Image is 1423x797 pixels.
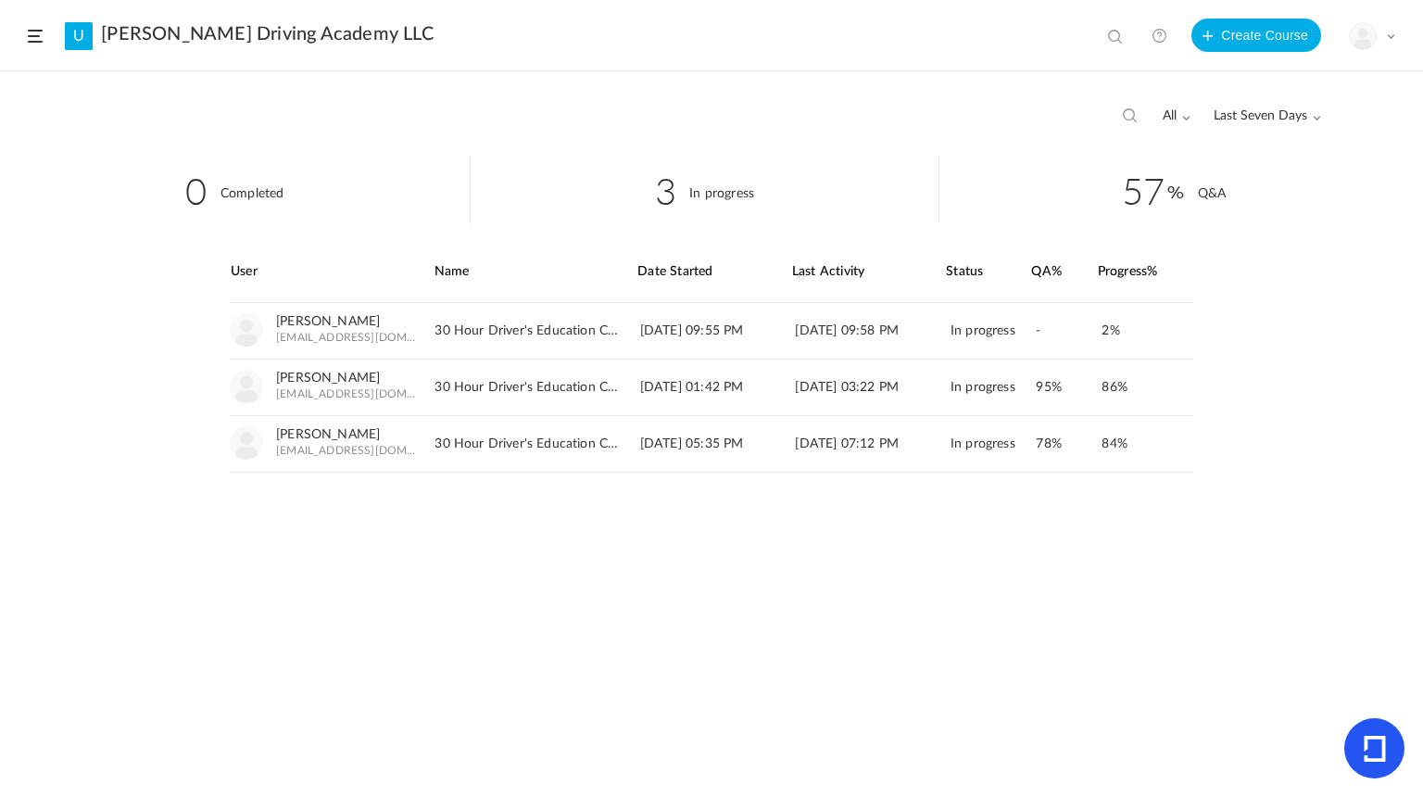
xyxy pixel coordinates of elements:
div: [DATE] 09:58 PM [795,303,948,359]
a: [PERSON_NAME] [276,427,380,443]
div: - [1036,303,1101,359]
a: [PERSON_NAME] Driving Academy LLC [101,23,434,45]
div: User [231,242,433,302]
span: 3 [655,163,676,216]
div: [DATE] 03:22 PM [795,360,948,415]
span: 30 Hour Driver's Education Curriculum [434,323,623,339]
div: 2% [1102,314,1177,348]
div: 78% [1036,416,1101,472]
a: [PERSON_NAME] [276,371,380,386]
div: [DATE] 01:42 PM [640,360,793,415]
div: Status [946,242,1030,302]
cite: Q&A [1198,187,1227,200]
div: [DATE] 07:12 PM [795,416,948,472]
img: user-image.png [230,426,263,460]
img: user-image.png [230,313,263,347]
span: 30 Hour Driver's Education Curriculum [434,380,623,396]
cite: Completed [220,187,284,200]
div: Last Activity [792,242,945,302]
div: Progress% [1098,242,1193,302]
div: [DATE] 09:55 PM [640,303,793,359]
span: 0 [185,163,207,216]
span: [EMAIL_ADDRESS][DOMAIN_NAME] [276,331,418,344]
div: QA% [1031,242,1096,302]
div: In progress [951,303,1035,359]
div: 86% [1102,371,1177,404]
button: Create Course [1191,19,1321,52]
div: In progress [951,416,1035,472]
div: Date Started [637,242,790,302]
span: [EMAIL_ADDRESS][DOMAIN_NAME] [276,444,418,457]
div: 84% [1102,427,1177,461]
div: 95% [1036,360,1101,415]
span: 57 [1122,163,1185,216]
span: 30 Hour Driver's Education Curriculum [434,436,623,452]
div: Name [434,242,636,302]
a: U [65,22,93,50]
span: all [1163,108,1190,124]
img: user-image.png [1350,23,1376,49]
a: [PERSON_NAME] [276,314,380,330]
div: In progress [951,360,1035,415]
div: [DATE] 05:35 PM [640,416,793,472]
span: Last Seven Days [1214,108,1321,124]
img: user-image.png [230,370,263,403]
span: [EMAIL_ADDRESS][DOMAIN_NAME] [276,387,418,400]
cite: In progress [689,187,754,200]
